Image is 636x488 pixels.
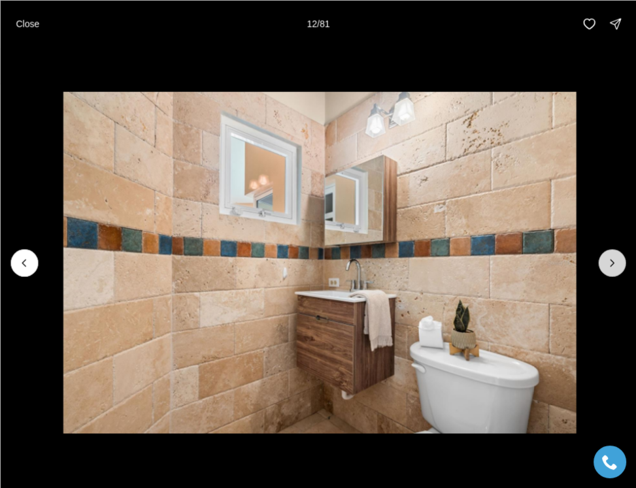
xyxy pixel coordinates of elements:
[8,10,47,37] button: Close
[10,249,38,276] button: Previous slide
[598,249,626,276] button: Next slide
[307,18,329,29] p: 12 / 81
[16,18,39,29] p: Close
